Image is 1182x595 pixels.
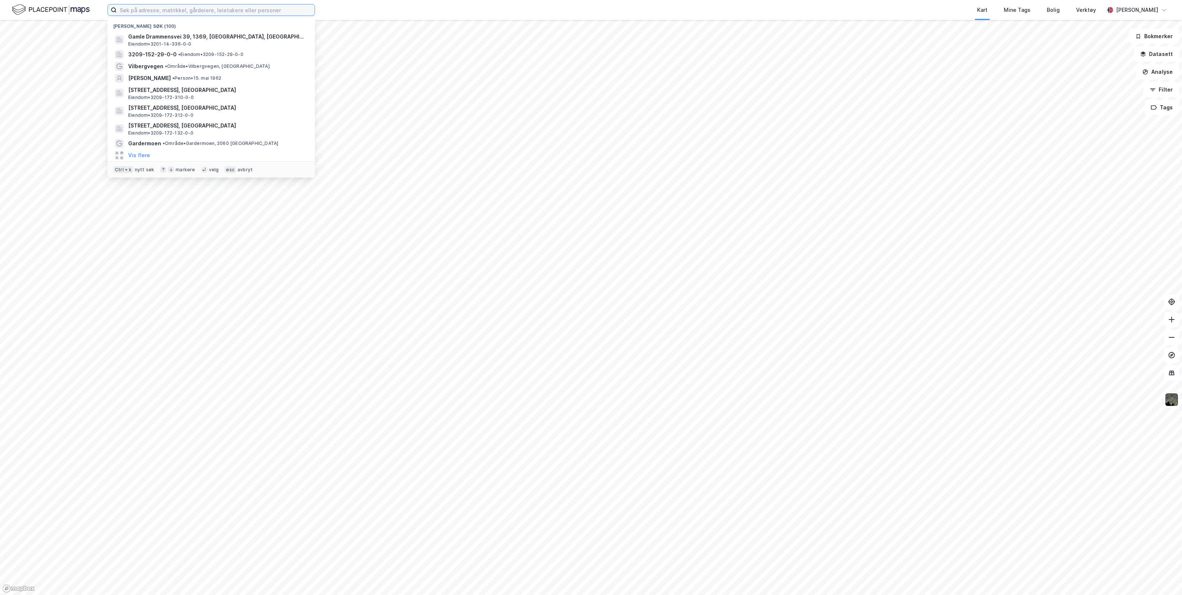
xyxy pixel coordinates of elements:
[117,4,315,16] input: Søk på adresse, matrikkel, gårdeiere, leietakere eller personer
[12,3,90,16] img: logo.f888ab2527a4732fd821a326f86c7f29.svg
[128,86,306,95] span: [STREET_ADDRESS], [GEOGRAPHIC_DATA]
[113,166,133,173] div: Ctrl + k
[128,32,306,41] span: Gamle Drammensvei 39, 1369, [GEOGRAPHIC_DATA], [GEOGRAPHIC_DATA]
[1129,29,1179,44] button: Bokmerker
[128,50,177,59] span: 3209-152-29-0-0
[209,167,219,173] div: velg
[135,167,155,173] div: nytt søk
[128,151,150,160] button: Vis flere
[128,139,161,148] span: Gardermoen
[172,75,221,81] span: Person • 15. mai 1962
[1136,65,1179,79] button: Analyse
[178,52,243,57] span: Eiendom • 3209-152-29-0-0
[128,95,194,100] span: Eiendom • 3209-172-310-0-0
[178,52,180,57] span: •
[1143,82,1179,97] button: Filter
[165,63,270,69] span: Område • Vilbergvegen, [GEOGRAPHIC_DATA]
[238,167,253,173] div: avbryt
[1004,6,1030,14] div: Mine Tags
[1076,6,1096,14] div: Verktøy
[172,75,175,81] span: •
[225,166,236,173] div: esc
[1116,6,1158,14] div: [PERSON_NAME]
[128,130,193,136] span: Eiendom • 3209-172-132-0-0
[1165,393,1179,407] img: 9k=
[165,63,167,69] span: •
[1047,6,1060,14] div: Bolig
[128,74,171,83] span: [PERSON_NAME]
[2,584,35,593] a: Mapbox homepage
[128,103,306,112] span: [STREET_ADDRESS], [GEOGRAPHIC_DATA]
[176,167,195,173] div: markere
[163,141,278,146] span: Område • Gardermoen, 2060 [GEOGRAPHIC_DATA]
[107,17,315,31] div: [PERSON_NAME] søk (100)
[1145,100,1179,115] button: Tags
[1134,47,1179,62] button: Datasett
[128,112,193,118] span: Eiendom • 3209-172-312-0-0
[1145,559,1182,595] iframe: Chat Widget
[128,62,163,71] span: Vilbergvegen
[977,6,987,14] div: Kart
[128,41,192,47] span: Eiendom • 3201-14-336-0-0
[128,121,306,130] span: [STREET_ADDRESS], [GEOGRAPHIC_DATA]
[163,141,165,146] span: •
